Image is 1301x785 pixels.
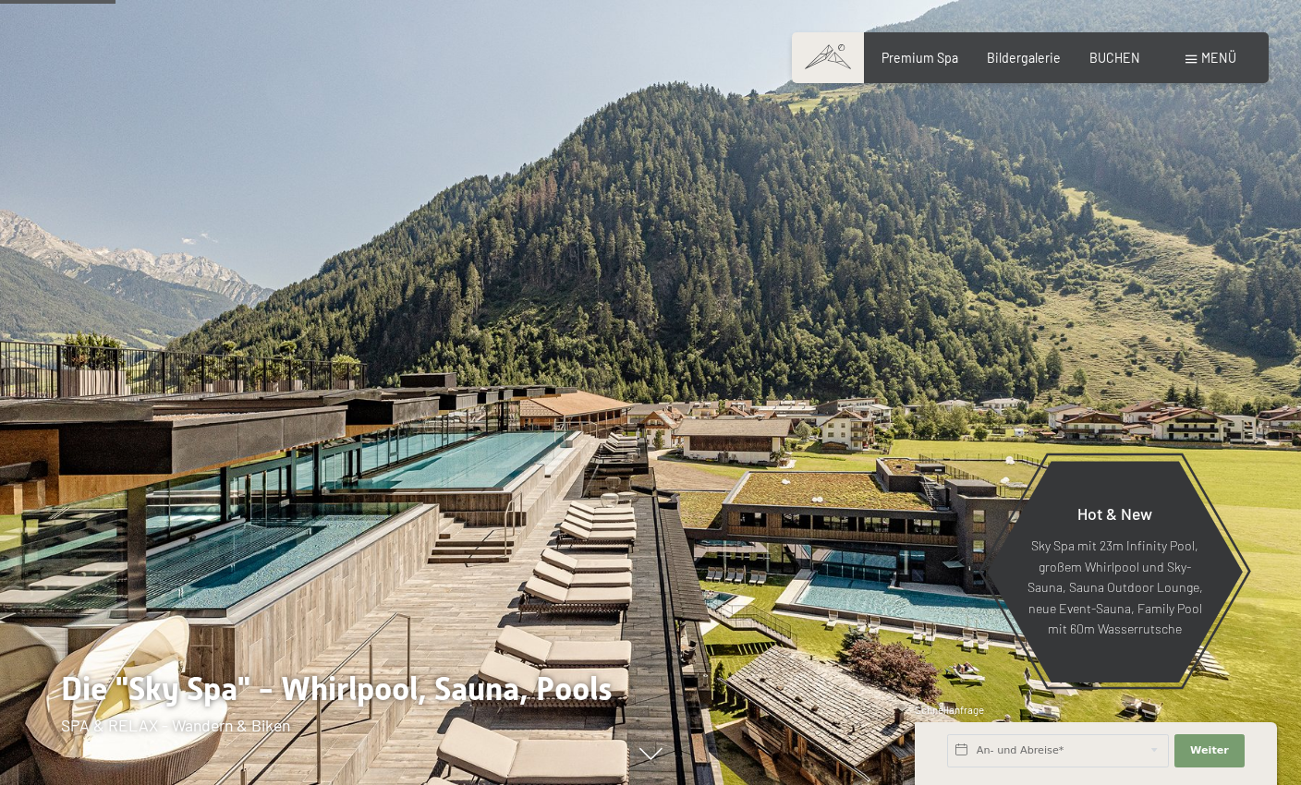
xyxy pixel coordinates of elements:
[1201,50,1236,66] span: Menü
[986,460,1244,683] a: Hot & New Sky Spa mit 23m Infinity Pool, großem Whirlpool und Sky-Sauna, Sauna Outdoor Lounge, ne...
[1027,536,1203,640] p: Sky Spa mit 23m Infinity Pool, großem Whirlpool und Sky-Sauna, Sauna Outdoor Lounge, neue Event-S...
[1190,743,1229,758] span: Weiter
[1089,50,1140,66] a: BUCHEN
[882,50,958,66] a: Premium Spa
[1077,503,1152,524] span: Hot & New
[987,50,1061,66] a: Bildergalerie
[1174,734,1245,767] button: Weiter
[915,704,984,716] span: Schnellanfrage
